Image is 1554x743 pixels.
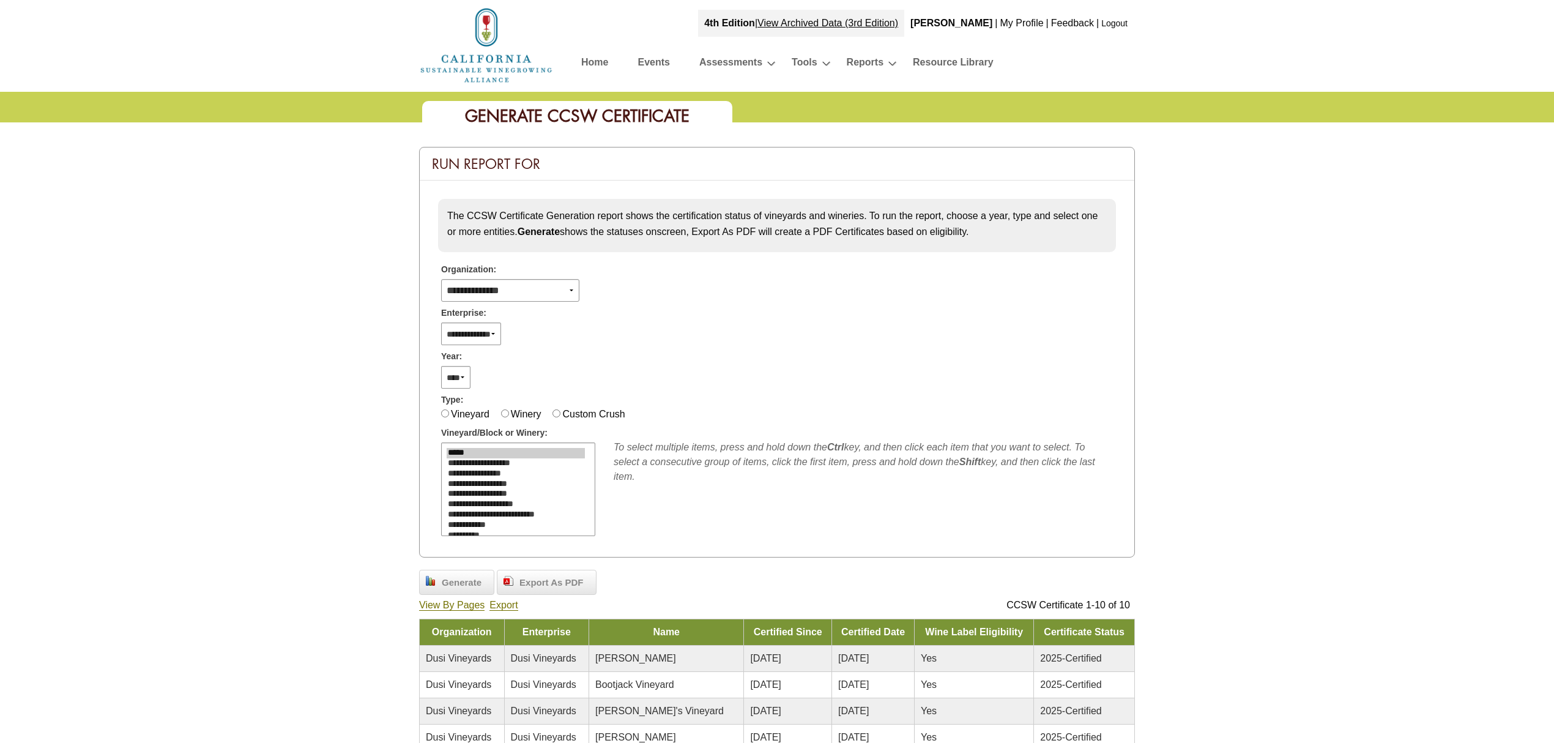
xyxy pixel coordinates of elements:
[910,18,992,28] b: [PERSON_NAME]
[419,39,554,50] a: Home
[420,619,505,645] td: Organization
[511,653,576,663] span: Dusi Vineyards
[426,679,491,690] span: Dusi Vineyards
[959,457,981,467] b: Shift
[838,653,869,663] span: [DATE]
[994,10,998,37] div: |
[832,619,915,645] td: Certified Date
[1006,600,1130,610] span: CCSW Certificate 1-10 of 10
[441,307,486,319] span: Enterprise:
[426,732,491,742] span: Dusi Vineyards
[1101,18,1128,28] a: Logout
[511,706,576,716] span: Dusi Vineyards
[595,653,676,663] span: [PERSON_NAME]
[921,653,937,663] span: Yes
[419,600,485,611] a: View By Pages
[420,147,1134,181] div: Run Report For
[465,105,690,127] span: Generate CCSW Certificate
[750,679,781,690] span: [DATE]
[426,576,436,586] img: chart_bar.png
[419,6,554,84] img: logo_cswa2x.png
[638,54,669,75] a: Events
[1040,679,1102,690] span: 2025-Certified
[441,350,462,363] span: Year:
[441,427,548,439] span: Vineyard/Block or Winery:
[1000,18,1043,28] a: My Profile
[913,54,994,75] a: Resource Library
[441,394,463,406] span: Type:
[750,732,781,742] span: [DATE]
[518,226,560,237] strong: Generate
[750,706,781,716] span: [DATE]
[1034,619,1135,645] td: Certificate Status
[792,54,817,75] a: Tools
[504,619,589,645] td: Enterprise
[489,600,518,611] a: Export
[614,440,1113,484] div: To select multiple items, press and hold down the key, and then click each item that you want to ...
[419,570,494,596] a: Generate
[757,18,898,28] a: View Archived Data (3rd Edition)
[827,442,844,452] b: Ctrl
[1040,706,1102,716] span: 2025-Certified
[1095,10,1100,37] div: |
[921,706,937,716] span: Yes
[562,409,625,419] label: Custom Crush
[704,18,755,28] strong: 4th Edition
[436,576,488,590] span: Generate
[589,619,744,645] td: Name
[838,732,869,742] span: [DATE]
[595,732,676,742] span: [PERSON_NAME]
[511,732,576,742] span: Dusi Vineyards
[595,679,674,690] span: Bootjack Vineyard
[699,54,762,75] a: Assessments
[921,732,937,742] span: Yes
[847,54,883,75] a: Reports
[750,653,781,663] span: [DATE]
[581,54,608,75] a: Home
[504,576,513,586] img: doc_pdf.png
[838,679,869,690] span: [DATE]
[744,619,832,645] td: Certified Since
[921,679,937,690] span: Yes
[426,706,491,716] span: Dusi Vineyards
[1051,18,1094,28] a: Feedback
[595,706,724,716] span: [PERSON_NAME]'s Vineyard
[698,10,904,37] div: |
[511,409,541,419] label: Winery
[447,208,1107,239] p: The CCSW Certificate Generation report shows the certification status of vineyards and wineries. ...
[1045,10,1050,37] div: |
[1040,732,1102,742] span: 2025-Certified
[451,409,489,419] label: Vineyard
[513,576,589,590] span: Export As PDF
[915,619,1034,645] td: Wine Label Eligibility
[426,653,491,663] span: Dusi Vineyards
[511,679,576,690] span: Dusi Vineyards
[441,263,496,276] span: Organization:
[838,706,869,716] span: [DATE]
[497,570,596,596] a: Export As PDF
[1040,653,1102,663] span: 2025-Certified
